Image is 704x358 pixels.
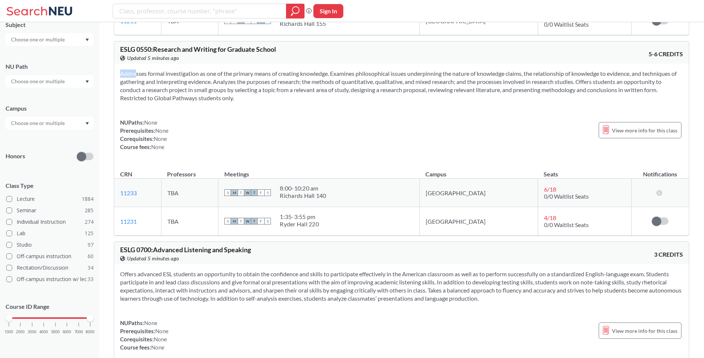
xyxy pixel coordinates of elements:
[6,152,25,161] p: Honors
[120,246,251,254] span: ESLG 0700 : Advanced Listening and Speaking
[6,33,93,46] div: Dropdown arrow
[6,194,93,204] label: Lecture
[16,330,25,334] span: 2000
[7,35,69,44] input: Choose one or multiple
[86,330,95,334] span: 8000
[286,4,305,18] div: magnifying glass
[6,240,93,250] label: Studio
[244,189,251,196] span: W
[280,185,326,192] div: 8:00 - 10:20 am
[85,38,89,41] svg: Dropdown arrow
[82,195,93,203] span: 1884
[419,179,538,207] td: [GEOGRAPHIC_DATA]
[6,117,93,129] div: Dropdown arrow
[544,221,589,228] span: 0/0 Waitlist Seats
[155,328,169,334] span: None
[161,207,218,236] td: TBA
[280,213,319,220] div: 1:35 - 3:55 pm
[88,275,93,283] span: 33
[161,163,218,179] th: Professors
[120,189,137,196] a: 11233
[51,330,60,334] span: 5000
[544,214,556,221] span: 4 / 18
[224,218,231,224] span: S
[6,263,93,273] label: Recitation/Discussion
[85,206,93,215] span: 285
[258,189,264,196] span: F
[251,189,258,196] span: T
[544,21,589,28] span: 0/0 Waitlist Seats
[28,330,37,334] span: 3000
[654,250,683,259] span: 3 CREDITS
[120,319,169,351] div: NUPaths: Prerequisites: Corequisites: Course fees:
[144,320,157,326] span: None
[155,127,169,134] span: None
[161,179,218,207] td: TBA
[264,189,271,196] span: S
[39,330,48,334] span: 4000
[119,5,281,17] input: Class, professor, course number, "phrase"
[127,254,179,263] span: Updated 5 minutes ago
[88,252,93,260] span: 60
[612,126,677,135] span: View more info for this class
[62,330,71,334] span: 6000
[6,182,93,190] span: Class Type
[120,270,683,303] section: Offers advanced ESL students an opportunity to obtain the confidence and skills to participate ef...
[649,50,683,58] span: 5-6 CREDITS
[538,163,631,179] th: Seats
[632,163,689,179] th: Notifications
[85,218,93,226] span: 274
[74,330,83,334] span: 7000
[218,163,419,179] th: Meetings
[154,336,167,342] span: None
[6,104,93,112] div: Campus
[120,70,683,102] section: Addresses formal investigation as one of the primary means of creating knowledge. Examines philos...
[224,189,231,196] span: S
[151,143,164,150] span: None
[144,119,157,126] span: None
[238,218,244,224] span: T
[280,220,319,228] div: Ryder Hall 220
[127,54,179,62] span: Updated 5 minutes ago
[120,118,169,151] div: NUPaths: Prerequisites: Corequisites: Course fees:
[85,122,89,125] svg: Dropdown arrow
[544,193,589,200] span: 0/0 Waitlist Seats
[6,206,93,215] label: Seminar
[6,21,93,29] div: Subject
[88,241,93,249] span: 97
[6,75,93,88] div: Dropdown arrow
[313,4,343,18] button: Sign In
[154,135,167,142] span: None
[419,207,538,236] td: [GEOGRAPHIC_DATA]
[6,229,93,238] label: Lab
[85,80,89,83] svg: Dropdown arrow
[544,186,556,193] span: 6 / 18
[264,218,271,224] span: S
[6,217,93,227] label: Individual Instruction
[7,77,69,86] input: Choose one or multiple
[151,344,164,351] span: None
[6,274,93,284] label: Off-campus instruction w/ lec
[231,189,238,196] span: M
[258,218,264,224] span: F
[120,45,276,53] span: ESLG 0550 : Research and Writing for Graduate School
[88,264,93,272] span: 34
[251,218,258,224] span: T
[6,63,93,71] div: NU Path
[291,6,300,16] svg: magnifying glass
[280,20,326,27] div: Richards Hall 155
[244,218,251,224] span: W
[280,192,326,199] div: Richards Hall 140
[120,170,132,178] div: CRN
[4,330,13,334] span: 1000
[419,163,538,179] th: Campus
[120,17,137,24] a: 11211
[6,303,93,311] p: Course ID Range
[238,189,244,196] span: T
[120,218,137,225] a: 11231
[231,218,238,224] span: M
[6,251,93,261] label: Off-campus instruction
[85,229,93,237] span: 125
[7,119,69,128] input: Choose one or multiple
[612,326,677,335] span: View more info for this class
